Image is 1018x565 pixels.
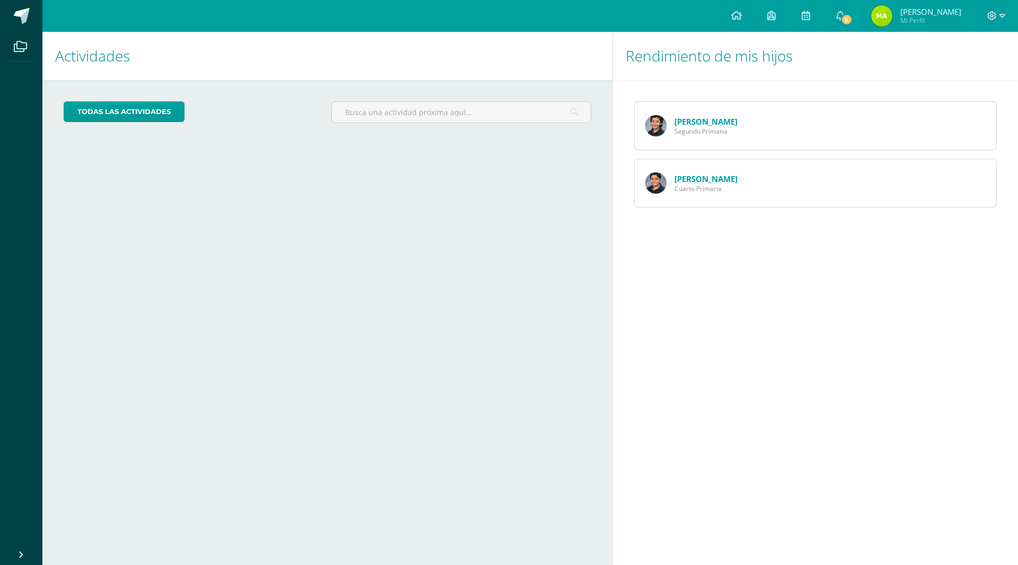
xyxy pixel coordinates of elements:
a: [PERSON_NAME] [674,116,738,127]
span: 8 [840,14,852,25]
a: [PERSON_NAME] [674,173,738,184]
img: a7f49d0802478e315b0a8beb29461e9a.png [645,172,666,194]
img: 565939b73a6dc8bc96f1048c8ef44856.png [645,115,666,136]
img: 048173fa43e3a44cdcb23400d4213b1d.png [871,5,892,27]
a: todas las Actividades [64,101,185,122]
h1: Actividades [55,32,600,80]
input: Busca una actividad próxima aquí... [332,102,590,123]
span: [PERSON_NAME] [900,6,961,17]
h1: Rendimiento de mis hijos [626,32,1005,80]
span: Segundo Primaria [674,127,738,136]
span: Mi Perfil [900,16,961,25]
span: Cuarto Primaria [674,184,738,193]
